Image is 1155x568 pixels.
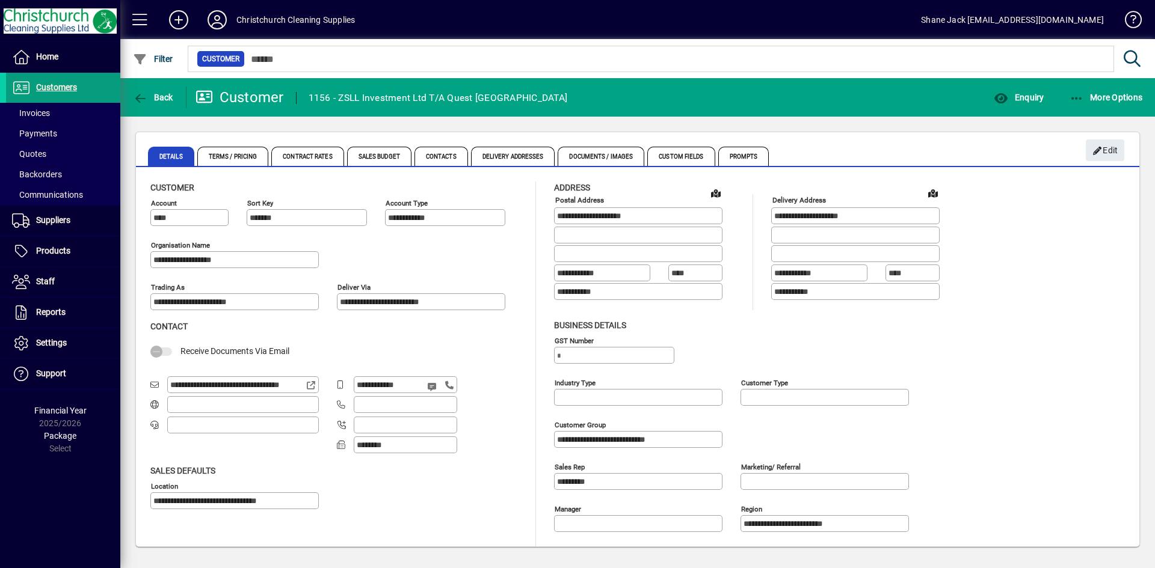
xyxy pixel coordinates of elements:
[741,378,788,386] mat-label: Customer type
[471,147,555,166] span: Delivery Addresses
[36,307,66,317] span: Reports
[202,53,239,65] span: Customer
[1116,2,1140,41] a: Knowledge Base
[36,368,66,378] span: Support
[718,147,769,166] span: Prompts
[1092,141,1118,160] span: Edit
[309,88,568,108] div: 1156 - ZSLL Investment Ltd T/A Quest [GEOGRAPHIC_DATA]
[337,283,371,292] mat-label: Deliver via
[151,199,177,207] mat-label: Account
[1070,93,1143,102] span: More Options
[150,466,215,475] span: Sales defaults
[347,147,411,166] span: Sales Budget
[196,88,284,107] div: Customer
[36,276,55,286] span: Staff
[12,129,57,138] span: Payments
[271,147,343,166] span: Contract Rates
[6,206,120,236] a: Suppliers
[130,48,176,70] button: Filter
[36,82,77,92] span: Customers
[6,123,120,144] a: Payments
[236,10,355,29] div: Christchurch Cleaning Supplies
[133,93,173,102] span: Back
[6,328,120,358] a: Settings
[148,147,194,166] span: Details
[419,372,448,401] button: Send SMS
[555,504,581,513] mat-label: Manager
[12,169,62,179] span: Backorders
[159,9,198,31] button: Add
[991,87,1047,108] button: Enquiry
[150,183,194,192] span: Customer
[6,359,120,389] a: Support
[36,338,67,347] span: Settings
[921,10,1104,29] div: Shane Jack [EMAIL_ADDRESS][DOMAIN_NAME]
[1086,139,1124,161] button: Edit
[247,199,273,207] mat-label: Sort key
[6,42,120,72] a: Home
[197,147,269,166] span: Terms / Pricing
[555,336,594,344] mat-label: GST Number
[130,87,176,108] button: Back
[198,9,236,31] button: Profile
[133,54,173,64] span: Filter
[6,185,120,205] a: Communications
[923,183,943,203] a: View on map
[1067,87,1146,108] button: More Options
[12,108,50,118] span: Invoices
[994,93,1044,102] span: Enquiry
[36,52,58,61] span: Home
[647,147,715,166] span: Custom Fields
[151,241,210,249] mat-label: Organisation name
[554,320,626,330] span: Business details
[6,267,120,297] a: Staff
[555,462,585,471] mat-label: Sales rep
[12,149,46,159] span: Quotes
[120,87,186,108] app-page-header-button: Back
[6,236,120,266] a: Products
[741,504,762,513] mat-label: Region
[180,346,289,356] span: Receive Documents Via Email
[741,462,801,471] mat-label: Marketing/ Referral
[6,144,120,164] a: Quotes
[6,164,120,185] a: Backorders
[36,215,70,225] span: Suppliers
[151,283,185,292] mat-label: Trading as
[6,103,120,123] a: Invoices
[12,190,83,200] span: Communications
[151,481,178,490] mat-label: Location
[36,246,70,255] span: Products
[44,431,76,441] span: Package
[554,183,590,192] span: Address
[555,420,606,429] mat-label: Customer group
[386,199,428,207] mat-label: Account Type
[6,298,120,328] a: Reports
[34,406,87,415] span: Financial Year
[555,378,596,386] mat-label: Industry type
[706,183,725,203] a: View on map
[414,147,468,166] span: Contacts
[150,322,188,331] span: Contact
[558,147,644,166] span: Documents / Images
